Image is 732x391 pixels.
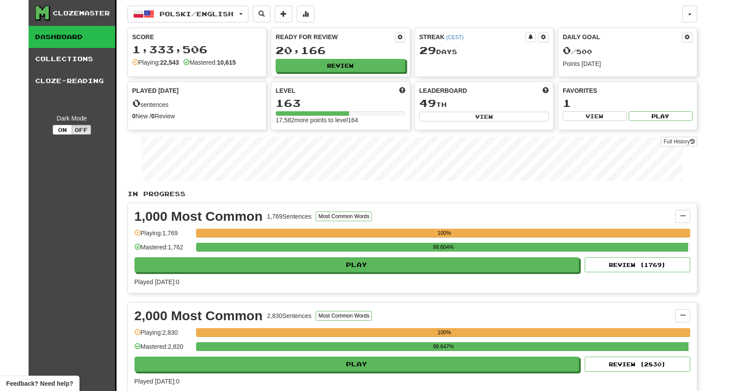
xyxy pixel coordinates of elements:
[276,45,405,56] div: 20,166
[446,34,464,40] a: (CEST)
[135,210,263,223] div: 1,000 Most Common
[199,243,688,252] div: 99.604%
[53,9,110,18] div: Clozemaster
[276,86,295,95] span: Level
[563,86,692,95] div: Favorites
[399,86,405,95] span: Score more points to level up
[135,229,192,243] div: Playing: 1,769
[135,357,579,372] button: Play
[135,328,192,343] div: Playing: 2,830
[419,45,549,56] div: Day s
[563,59,692,68] div: Points [DATE]
[297,6,314,22] button: More stats
[585,357,690,372] button: Review (2830)
[53,125,72,135] button: On
[132,44,262,55] div: 1,333,506
[276,59,405,72] button: Review
[132,113,136,120] strong: 0
[563,98,692,109] div: 1
[132,98,262,109] div: sentences
[127,190,697,198] p: In Progress
[419,33,526,41] div: Streak
[183,58,236,67] div: Mastered:
[29,70,115,92] a: Cloze-Reading
[267,212,311,221] div: 1,769 Sentences
[276,116,405,124] div: 17,582 more points to level 164
[135,378,179,385] span: Played [DATE]: 0
[629,111,692,121] button: Play
[661,137,697,146] a: Full History
[419,44,436,56] span: 29
[563,48,592,55] span: / 500
[563,33,682,42] div: Daily Goal
[135,309,263,322] div: 2,000 Most Common
[419,112,549,121] button: View
[199,328,690,337] div: 100%
[127,6,248,22] button: Polski/English
[135,243,192,257] div: Mastered: 1,762
[276,33,395,41] div: Ready for Review
[135,257,579,272] button: Play
[132,33,262,41] div: Score
[199,342,688,351] div: 99.647%
[585,257,690,272] button: Review (1769)
[563,111,626,121] button: View
[276,98,405,109] div: 163
[132,58,179,67] div: Playing:
[6,379,73,388] span: Open feedback widget
[419,98,549,109] div: th
[253,6,270,22] button: Search sentences
[275,6,292,22] button: Add sentence to collection
[135,278,179,285] span: Played [DATE]: 0
[217,59,236,66] strong: 10,615
[199,229,690,238] div: 100%
[29,48,115,70] a: Collections
[72,125,91,135] button: Off
[160,59,179,66] strong: 22,543
[132,112,262,121] div: New / Review
[419,97,436,109] span: 49
[160,10,233,18] span: Polski / English
[135,342,192,357] div: Mastered: 2,820
[316,311,372,321] button: Most Common Words
[132,86,179,95] span: Played [DATE]
[543,86,549,95] span: This week in points, UTC
[35,114,109,123] div: Dark Mode
[151,113,155,120] strong: 0
[267,311,311,320] div: 2,830 Sentences
[29,26,115,48] a: Dashboard
[316,212,372,221] button: Most Common Words
[419,86,467,95] span: Leaderboard
[132,97,141,109] span: 0
[563,44,571,56] span: 0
